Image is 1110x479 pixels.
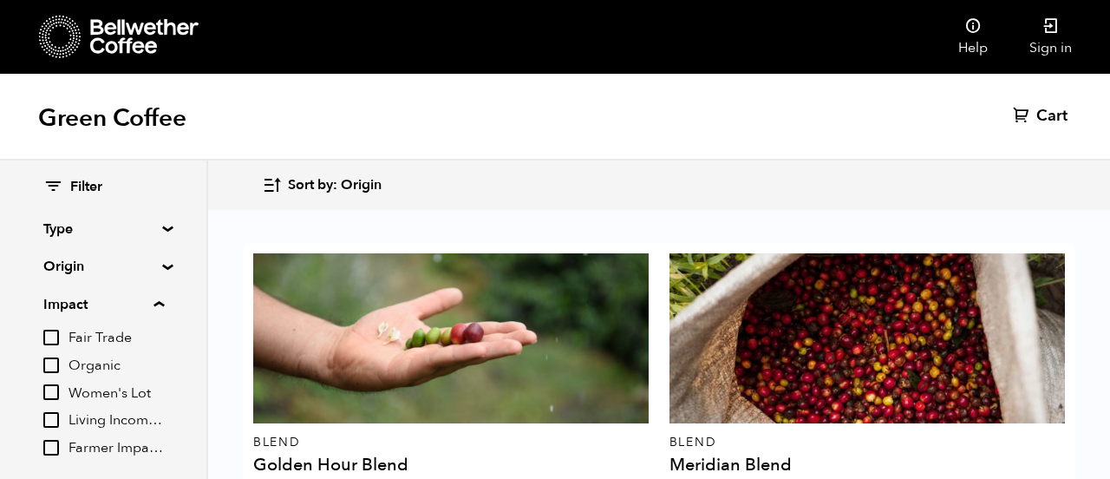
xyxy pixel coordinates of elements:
[1013,106,1072,127] a: Cart
[38,102,186,134] h1: Green Coffee
[262,165,382,206] button: Sort by: Origin
[69,384,164,404] span: Women's Lot
[253,456,649,474] h4: Golden Hour Blend
[43,219,163,239] summary: Type
[69,357,164,376] span: Organic
[43,294,164,315] summary: Impact
[43,412,59,428] input: Living Income Pricing
[43,330,59,345] input: Fair Trade
[70,178,102,197] span: Filter
[69,411,164,430] span: Living Income Pricing
[1036,106,1068,127] span: Cart
[43,358,59,373] input: Organic
[69,329,164,348] span: Fair Trade
[669,436,1065,449] p: Blend
[43,256,163,277] summary: Origin
[253,436,649,449] p: Blend
[43,384,59,400] input: Women's Lot
[669,456,1065,474] h4: Meridian Blend
[43,440,59,456] input: Farmer Impact Fund
[69,439,164,458] span: Farmer Impact Fund
[288,176,382,195] span: Sort by: Origin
